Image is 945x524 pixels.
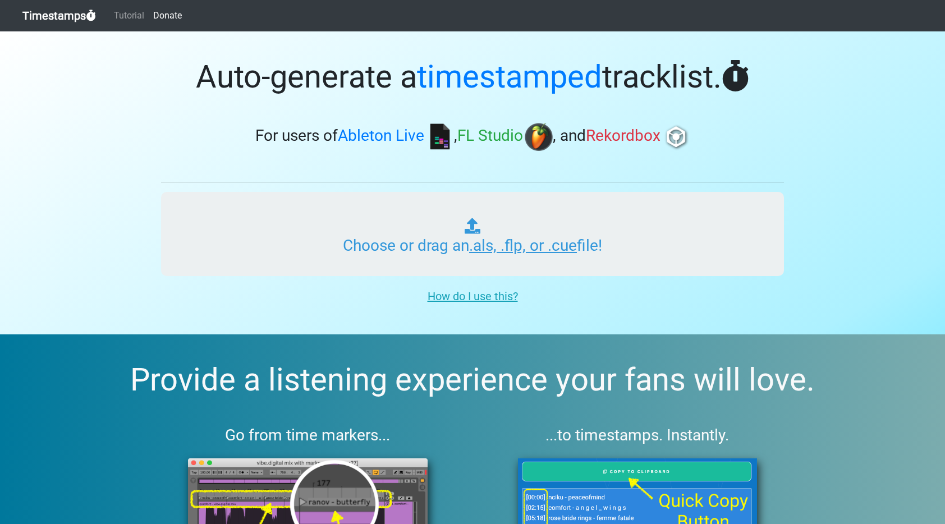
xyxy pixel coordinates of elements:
[161,123,784,151] h3: For users of , , and
[586,127,660,145] span: Rekordbox
[428,289,518,303] u: How do I use this?
[525,123,553,151] img: fl.png
[662,123,690,151] img: rb.png
[491,426,785,445] h3: ...to timestamps. Instantly.
[161,58,784,96] h1: Auto-generate a tracklist.
[27,361,918,399] h2: Provide a listening experience your fans will love.
[426,123,454,151] img: ableton.png
[338,127,424,145] span: Ableton Live
[109,4,149,27] a: Tutorial
[149,4,186,27] a: Donate
[417,58,602,95] span: timestamped
[22,4,96,27] a: Timestamps
[457,127,523,145] span: FL Studio
[161,426,455,445] h3: Go from time markers...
